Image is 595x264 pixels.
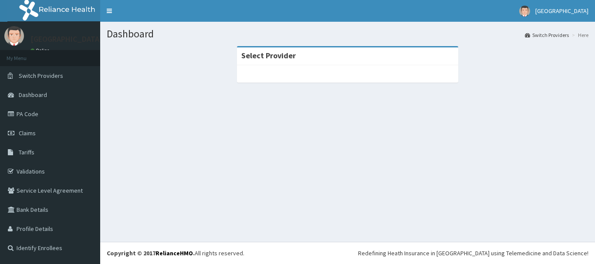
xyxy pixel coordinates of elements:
span: Claims [19,129,36,137]
p: [GEOGRAPHIC_DATA] [30,35,102,43]
h1: Dashboard [107,28,588,40]
a: Online [30,47,51,53]
footer: All rights reserved. [100,242,595,264]
span: [GEOGRAPHIC_DATA] [535,7,588,15]
span: Dashboard [19,91,47,99]
img: User Image [4,26,24,46]
strong: Select Provider [241,50,296,60]
img: User Image [519,6,530,17]
a: Switch Providers [525,31,569,39]
strong: Copyright © 2017 . [107,249,195,257]
div: Redefining Heath Insurance in [GEOGRAPHIC_DATA] using Telemedicine and Data Science! [358,249,588,257]
span: Switch Providers [19,72,63,80]
li: Here [570,31,588,39]
span: Tariffs [19,148,34,156]
a: RelianceHMO [156,249,193,257]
